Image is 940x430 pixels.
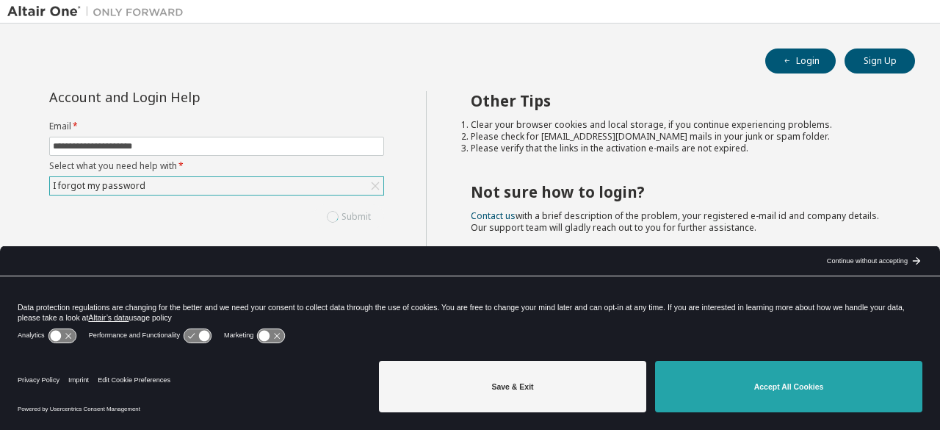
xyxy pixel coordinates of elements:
[765,49,836,74] button: Login
[49,121,384,132] label: Email
[471,182,889,201] h2: Not sure how to login?
[7,4,191,19] img: Altair One
[471,209,516,222] a: Contact us
[51,178,148,194] div: I forgot my password
[471,143,889,154] li: Please verify that the links in the activation e-mails are not expired.
[471,209,879,234] span: with a brief description of the problem, your registered e-mail id and company details. Our suppo...
[845,49,915,74] button: Sign Up
[50,177,383,195] div: I forgot my password
[471,119,889,131] li: Clear your browser cookies and local storage, if you continue experiencing problems.
[49,160,384,172] label: Select what you need help with
[471,131,889,143] li: Please check for [EMAIL_ADDRESS][DOMAIN_NAME] mails in your junk or spam folder.
[471,91,889,110] h2: Other Tips
[49,91,317,103] div: Account and Login Help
